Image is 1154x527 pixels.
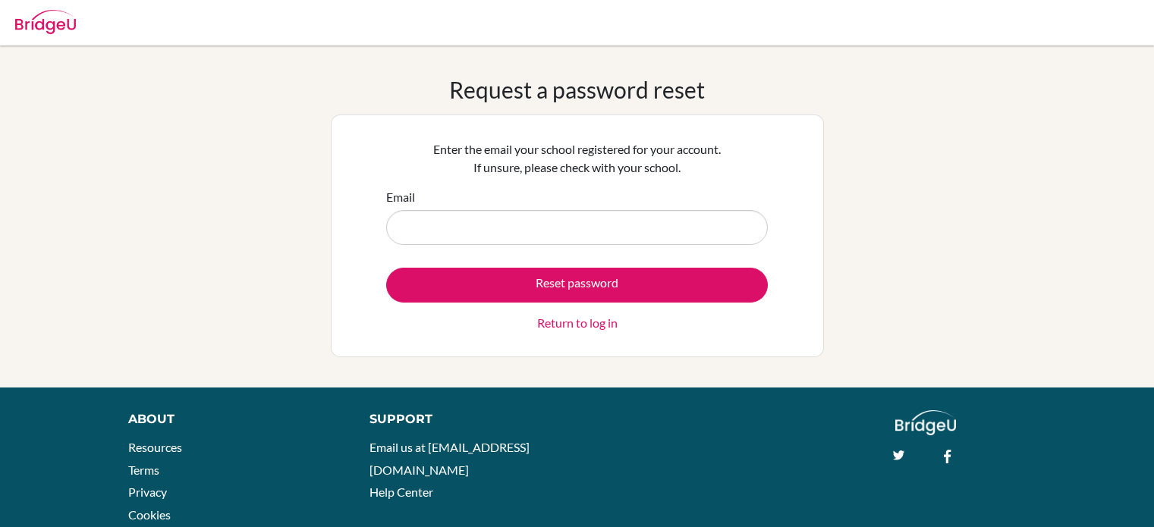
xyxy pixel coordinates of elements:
[128,463,159,477] a: Terms
[15,10,76,34] img: Bridge-U
[386,188,415,206] label: Email
[386,140,768,177] p: Enter the email your school registered for your account. If unsure, please check with your school.
[369,440,530,477] a: Email us at [EMAIL_ADDRESS][DOMAIN_NAME]
[128,410,335,428] div: About
[369,410,561,428] div: Support
[128,440,182,454] a: Resources
[128,485,167,499] a: Privacy
[128,507,171,522] a: Cookies
[537,314,618,332] a: Return to log in
[449,76,705,103] h1: Request a password reset
[895,410,957,435] img: logo_white@2x-f4f0deed5e89b7ecb1c2cc34c3e3d731f90f0f143d5ea2071677605dd97b5244.png
[386,268,768,303] button: Reset password
[369,485,433,499] a: Help Center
